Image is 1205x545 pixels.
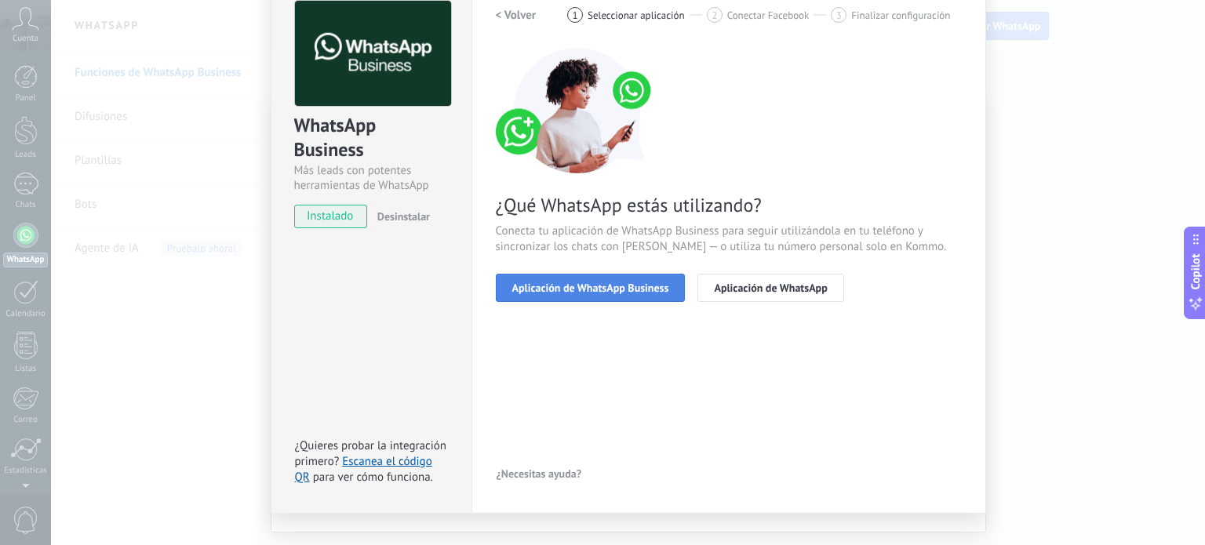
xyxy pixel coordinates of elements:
[295,438,447,469] span: ¿Quieres probar la integración primero?
[295,454,432,485] a: Escanea el código QR
[727,9,810,21] span: Conectar Facebook
[497,468,582,479] span: ¿Necesitas ayuda?
[313,470,433,485] span: para ver cómo funciona.
[496,8,537,23] h2: < Volver
[496,462,583,485] button: ¿Necesitas ayuda?
[697,274,843,302] button: Aplicación de WhatsApp
[496,223,962,255] span: Conecta tu aplicación de WhatsApp Business para seguir utilizándola en tu teléfono y sincronizar ...
[512,282,669,293] span: Aplicación de WhatsApp Business
[496,193,962,217] span: ¿Qué WhatsApp estás utilizando?
[496,274,686,302] button: Aplicación de WhatsApp Business
[712,9,717,22] span: 2
[294,113,449,163] div: WhatsApp Business
[573,9,578,22] span: 1
[496,1,537,29] button: < Volver
[377,209,430,223] span: Desinstalar
[836,9,842,22] span: 3
[714,282,827,293] span: Aplicación de WhatsApp
[294,163,449,193] div: Más leads con potentes herramientas de WhatsApp
[295,1,451,107] img: logo_main.png
[851,9,950,21] span: Finalizar configuración
[588,9,685,21] span: Seleccionar aplicación
[496,48,661,173] img: connect number
[295,205,366,228] span: instalado
[371,205,430,228] button: Desinstalar
[1188,253,1203,289] span: Copilot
